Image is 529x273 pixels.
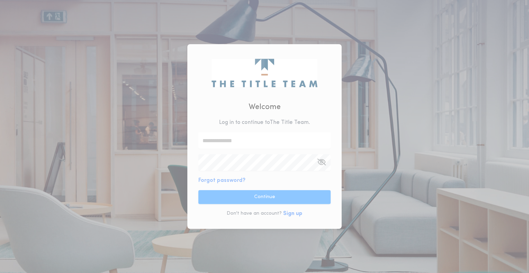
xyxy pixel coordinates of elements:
h2: Welcome [249,101,281,113]
p: Don't have an account? [227,210,282,217]
button: Sign up [283,209,302,218]
button: Forgot password? [198,176,246,185]
img: logo [211,59,317,87]
p: Log in to continue to The Title Team . [219,118,310,127]
button: Continue [198,190,331,204]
